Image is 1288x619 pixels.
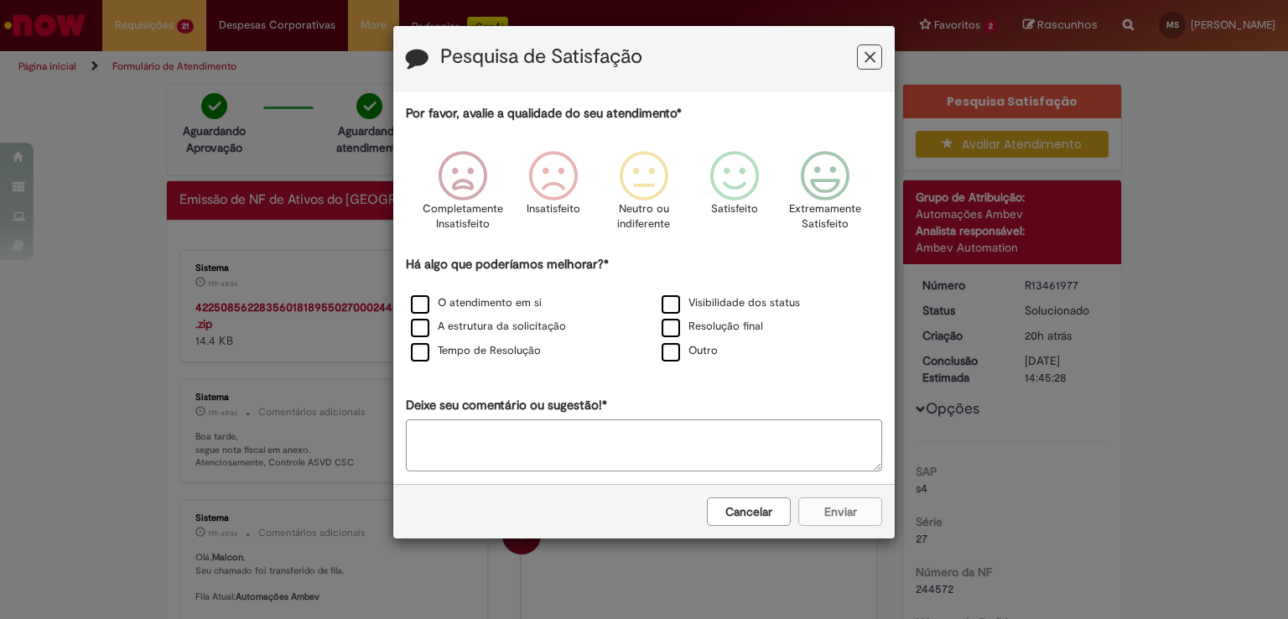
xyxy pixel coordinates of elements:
[662,295,800,311] label: Visibilidade dos status
[662,343,718,359] label: Outro
[419,138,505,253] div: Completamente Insatisfeito
[662,319,763,335] label: Resolução final
[601,138,687,253] div: Neutro ou indiferente
[423,201,503,232] p: Completamente Insatisfeito
[406,105,682,122] label: Por favor, avalie a qualidade do seu atendimento*
[411,295,542,311] label: O atendimento em si
[692,138,777,253] div: Satisfeito
[511,138,596,253] div: Insatisfeito
[614,201,674,232] p: Neutro ou indiferente
[707,497,791,526] button: Cancelar
[789,201,861,232] p: Extremamente Satisfeito
[406,397,607,414] label: Deixe seu comentário ou sugestão!*
[406,256,882,364] div: Há algo que poderíamos melhorar?*
[711,201,758,217] p: Satisfeito
[527,201,580,217] p: Insatisfeito
[411,319,566,335] label: A estrutura da solicitação
[411,343,541,359] label: Tempo de Resolução
[782,138,868,253] div: Extremamente Satisfeito
[440,46,642,68] label: Pesquisa de Satisfação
